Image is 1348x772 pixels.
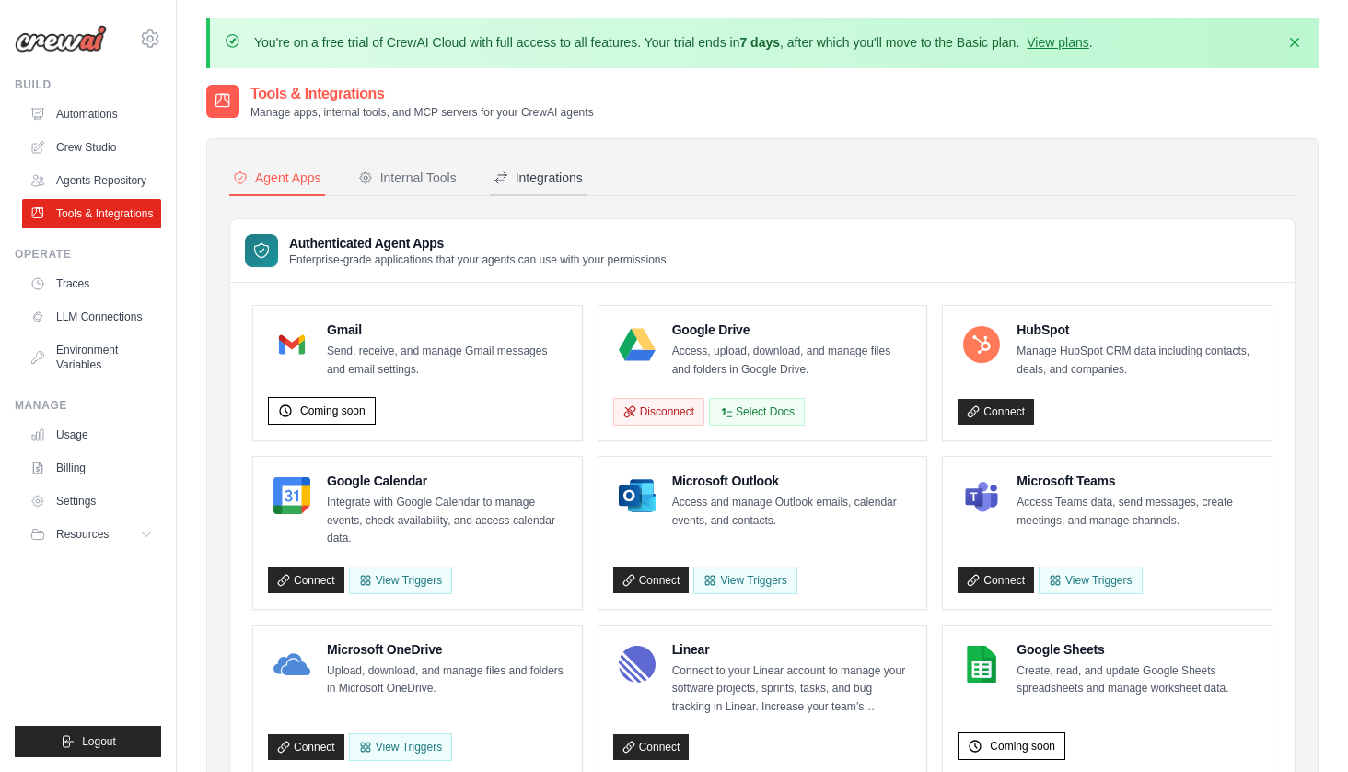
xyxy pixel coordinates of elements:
h4: Google Drive [672,321,912,339]
img: Gmail Logo [273,326,310,363]
h4: Microsoft OneDrive [327,640,567,659]
h4: HubSpot [1017,321,1257,339]
h3: Authenticated Agent Apps [289,234,667,252]
a: Usage [22,420,161,450]
img: HubSpot Logo [963,326,1000,363]
h2: Tools & Integrations [250,83,594,105]
button: Internal Tools [354,161,460,196]
p: Manage HubSpot CRM data including contacts, deals, and companies. [1017,343,1257,379]
p: Access Teams data, send messages, create meetings, and manage channels. [1017,494,1257,530]
p: Access, upload, download, and manage files and folders in Google Drive. [672,343,912,379]
h4: Gmail [327,321,567,339]
a: Billing [22,453,161,483]
img: Google Drive Logo [619,326,656,363]
img: Microsoft Outlook Logo [619,477,656,514]
a: Settings [22,486,161,516]
h4: Google Sheets [1017,640,1257,659]
a: Automations [22,99,161,129]
div: Operate [15,247,161,262]
p: Enterprise-grade applications that your agents can use with your permissions [289,252,667,267]
p: Send, receive, and manage Gmail messages and email settings. [327,343,567,379]
a: View plans [1027,35,1088,50]
p: Access and manage Outlook emails, calendar events, and contacts. [672,494,912,530]
span: Coming soon [300,404,366,418]
div: Build [15,77,161,92]
button: Agent Apps [229,161,325,196]
div: Manage [15,398,161,413]
img: Google Calendar Logo [273,477,310,514]
button: Disconnect [613,398,704,426]
span: Logout [82,734,116,749]
a: Connect [958,399,1034,425]
img: Microsoft Teams Logo [963,477,1000,514]
p: Manage apps, internal tools, and MCP servers for your CrewAI agents [250,105,594,120]
img: Linear Logo [619,646,656,683]
p: Connect to your Linear account to manage your software projects, sprints, tasks, and bug tracking... [672,662,912,717]
: View Triggers [1039,567,1142,594]
div: Internal Tools [358,169,457,187]
span: Resources [56,527,109,542]
a: Connect [958,567,1034,593]
a: LLM Connections [22,302,161,332]
h4: Linear [672,640,912,659]
a: Agents Repository [22,166,161,195]
p: Integrate with Google Calendar to manage events, check availability, and access calendar data. [327,494,567,548]
p: You're on a free trial of CrewAI Cloud with full access to all features. Your trial ends in , aft... [254,33,1093,52]
a: Connect [268,567,344,593]
button: Resources [22,520,161,549]
span: Coming soon [990,739,1055,754]
button: Select Docs [709,398,805,426]
a: Tools & Integrations [22,199,161,228]
img: Logo [15,25,107,53]
a: Environment Variables [22,335,161,380]
h4: Google Calendar [327,472,567,490]
p: Create, read, and update Google Sheets spreadsheets and manage worksheet data. [1017,662,1257,698]
p: Upload, download, and manage files and folders in Microsoft OneDrive. [327,662,567,698]
button: Logout [15,726,161,757]
div: Integrations [494,169,583,187]
h4: Microsoft Teams [1017,472,1257,490]
button: View Triggers [349,567,452,594]
a: Traces [22,269,161,298]
: View Triggers [349,733,452,761]
img: Microsoft OneDrive Logo [273,646,310,683]
button: Integrations [490,161,587,196]
a: Connect [268,734,344,760]
img: Google Sheets Logo [963,646,1000,683]
div: Agent Apps [233,169,321,187]
a: Crew Studio [22,133,161,162]
a: Connect [613,734,690,760]
strong: 7 days [739,35,780,50]
: View Triggers [693,567,796,594]
a: Connect [613,567,690,593]
h4: Microsoft Outlook [672,472,912,490]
